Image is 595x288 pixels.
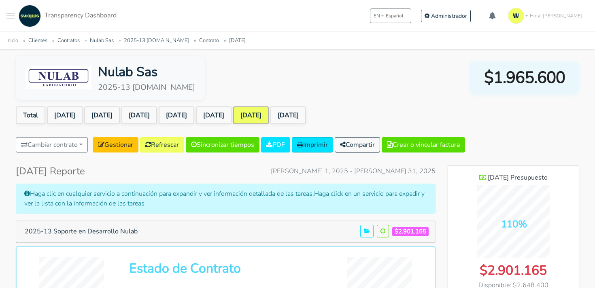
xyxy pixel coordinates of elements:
[16,137,88,152] button: Cambiar contrato
[261,137,290,152] a: PDF
[129,261,322,276] h2: Estado de Contrato
[84,106,120,124] a: [DATE]
[186,137,259,152] a: Sincronizar tiempos
[25,66,91,89] img: Nulab Sas
[47,106,83,124] a: [DATE]
[292,137,333,152] a: Imprimir
[335,137,380,152] button: Compartir
[93,137,138,152] a: Gestionar
[392,227,429,236] span: $2.901.165
[484,66,565,90] span: $1.965.600
[16,106,45,124] a: Total
[488,173,548,182] span: [DATE] Presupuesto
[121,106,157,124] a: [DATE]
[98,82,195,93] div: 2025-13 [DOMAIN_NAME]
[238,10,389,28] div: Subscribe to our notifications for the latest news and updates. You can disable anytime.
[213,11,232,29] img: notification icon
[296,42,332,62] button: Later
[140,137,184,152] a: Refrescar
[196,106,232,124] a: [DATE]
[16,184,436,214] div: Haga clic en cualquier servicio a continuación para expandir y ver información detallada de las t...
[382,137,465,152] button: Crear o vincular factura
[16,165,85,177] h4: [DATE] Reporte
[456,261,571,280] div: $2.901.165
[337,42,389,62] button: Subscribe
[19,224,143,239] button: 2025-13 Soporte en Desarrollo Nulab
[270,106,306,124] a: [DATE]
[233,106,269,124] a: [DATE]
[98,62,195,82] div: Nulab Sas
[159,106,194,124] a: [DATE]
[271,166,436,176] span: [PERSON_NAME] 1, 2025 - [PERSON_NAME] 31, 2025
